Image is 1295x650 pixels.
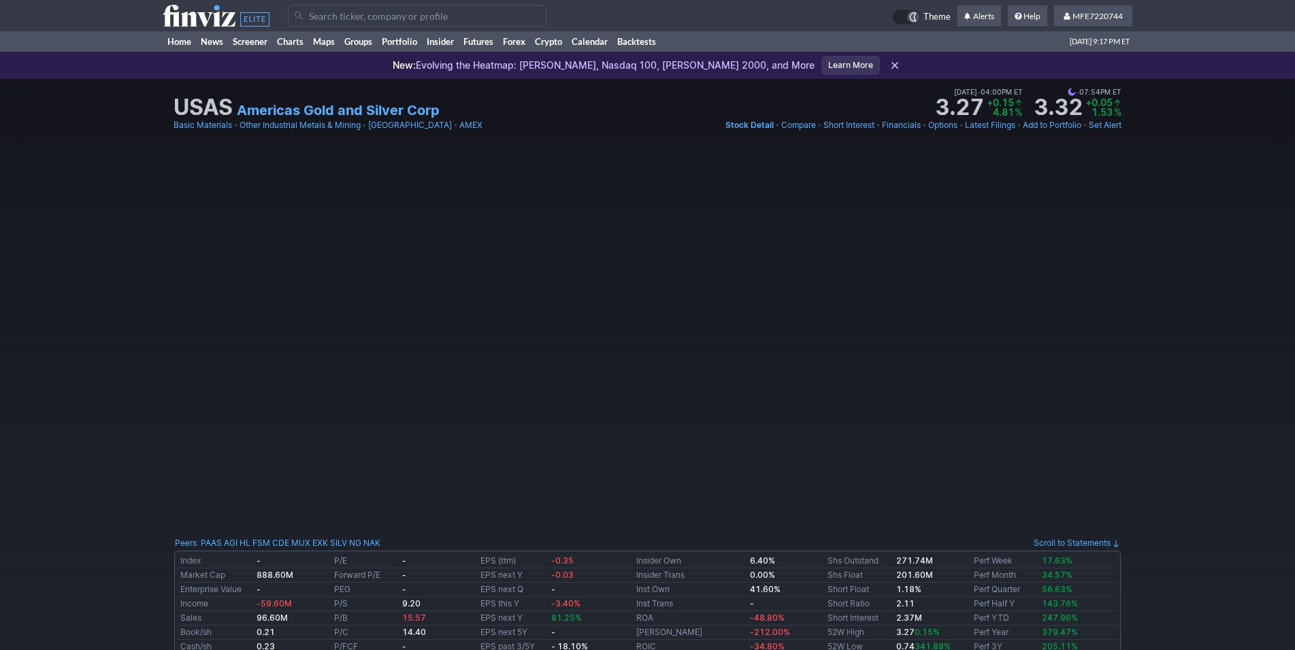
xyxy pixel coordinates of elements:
[257,627,275,637] b: 0.21
[896,555,933,566] b: 271.74M
[551,570,574,580] span: -0.03
[1092,106,1113,118] span: 1.53
[935,97,984,118] strong: 3.27
[257,570,293,580] b: 888.60M
[567,31,612,52] a: Calendar
[922,118,927,132] span: •
[402,555,406,566] b: -
[775,118,780,132] span: •
[781,118,816,132] a: Compare
[240,118,361,132] a: Other Industrial Metals & Mining
[478,568,549,583] td: EPS next Y
[551,613,582,623] span: 81.25%
[821,56,880,75] a: Learn More
[823,118,874,132] a: Short Interest
[240,536,250,550] a: HL
[923,10,951,25] span: Theme
[551,555,574,566] span: -0.35
[478,597,549,611] td: EPS this Y
[896,584,921,594] a: 1.18%
[1042,627,1078,637] span: 379.47%
[827,613,879,623] a: Short Interest
[825,625,893,640] td: 52W High
[178,625,254,640] td: Book/sh
[201,536,222,550] a: PAAS
[1076,86,1079,98] span: •
[331,625,399,640] td: P/C
[750,584,781,594] b: 41.60%
[331,554,399,568] td: P/E
[178,568,254,583] td: Market Cap
[402,613,426,623] span: 15.57
[331,597,399,611] td: P/S
[971,597,1039,611] td: Perf Half Y
[257,555,261,566] small: -
[965,120,1015,130] span: Latest Filings
[312,536,328,550] a: EXK
[971,611,1039,625] td: Perf YTD
[1070,31,1130,52] span: [DATE] 9:17 PM ET
[228,31,272,52] a: Screener
[896,613,922,623] a: 2.37M
[530,31,567,52] a: Crypto
[178,554,254,568] td: Index
[827,598,870,608] a: Short Ratio
[291,536,310,550] a: MUX
[634,611,747,625] td: ROA
[288,5,546,27] input: Search
[1072,11,1123,21] span: MFE7220744
[175,536,380,550] div: :
[308,31,340,52] a: Maps
[827,584,869,594] a: Short Float
[882,118,921,132] a: Financials
[402,570,406,580] b: -
[1042,584,1072,594] span: 56.63%
[1034,97,1083,118] strong: 3.32
[1017,118,1021,132] span: •
[987,97,1014,108] span: +0.15
[377,31,422,52] a: Portfolio
[331,583,399,597] td: PEG
[257,613,288,623] b: 96.60M
[331,568,399,583] td: Forward P/E
[959,118,964,132] span: •
[725,120,774,130] span: Stock Detail
[750,598,754,608] b: -
[965,118,1015,132] a: Latest Filings
[896,570,933,580] b: 201.60M
[896,627,940,637] b: 3.27
[634,583,747,597] td: Inst Own
[178,583,254,597] td: Enterprise Value
[876,118,881,132] span: •
[612,31,661,52] a: Backtests
[1042,598,1078,608] span: 143.76%
[817,118,822,132] span: •
[1034,538,1120,548] a: Scroll to Statements
[634,597,747,611] td: Inst Trans
[330,536,347,550] a: SILV
[478,625,549,640] td: EPS next 5Y
[825,554,893,568] td: Shs Outstand
[453,118,458,132] span: •
[340,31,377,52] a: Groups
[422,31,459,52] a: Insider
[896,598,915,608] a: 2.11
[393,59,815,72] p: Evolving the Heatmap: [PERSON_NAME], Nasdaq 100, [PERSON_NAME] 2000, and More
[402,627,426,637] b: 14.40
[1042,570,1072,580] span: 34.57%
[368,118,452,132] a: [GEOGRAPHIC_DATA]
[459,118,482,132] a: AMEX
[551,627,555,637] b: -
[750,627,790,637] span: -212.00%
[551,584,555,594] b: -
[178,611,254,625] td: Sales
[331,611,399,625] td: P/B
[257,584,261,594] b: -
[362,118,367,132] span: •
[174,97,233,118] h1: USAS
[750,613,785,623] span: -48.80%
[1042,555,1072,566] span: 17.63%
[478,583,549,597] td: EPS next Q
[634,554,747,568] td: Insider Own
